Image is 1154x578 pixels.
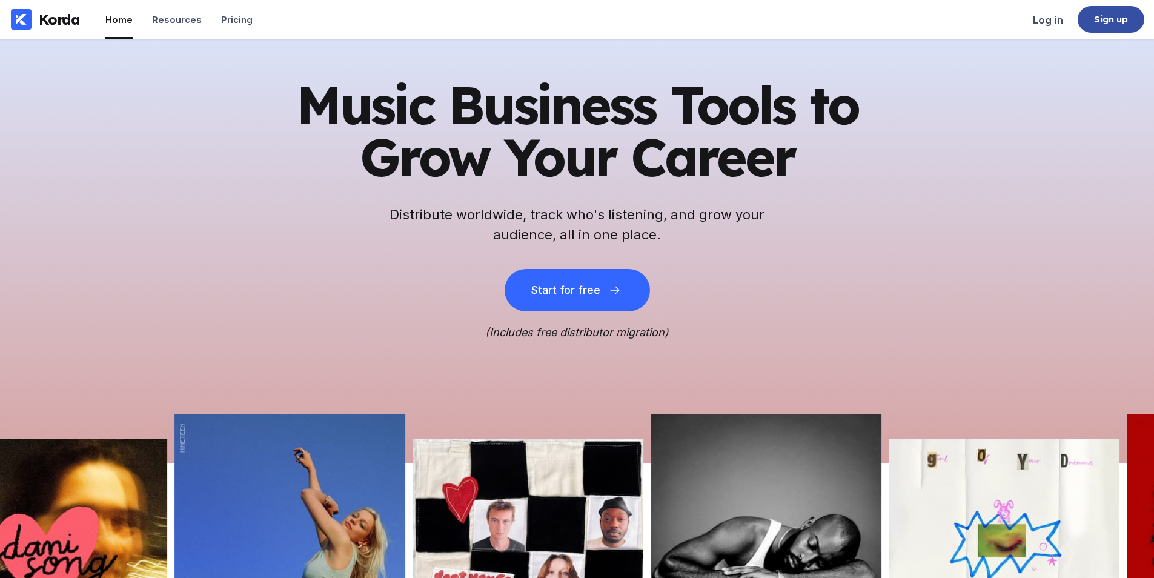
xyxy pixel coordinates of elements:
div: Resources [152,14,202,25]
div: Korda [39,10,80,28]
div: Pricing [221,14,253,25]
a: Sign up [1078,6,1144,33]
h1: Music Business Tools to Grow Your Career [280,79,874,183]
div: Log in [1033,14,1063,26]
div: Home [105,14,133,25]
div: Sign up [1094,13,1129,25]
div: Start for free [531,284,600,296]
i: (Includes free distributor migration) [485,326,669,339]
button: Start for free [505,269,650,311]
h2: Distribute worldwide, track who's listening, and grow your audience, all in one place. [383,205,771,245]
